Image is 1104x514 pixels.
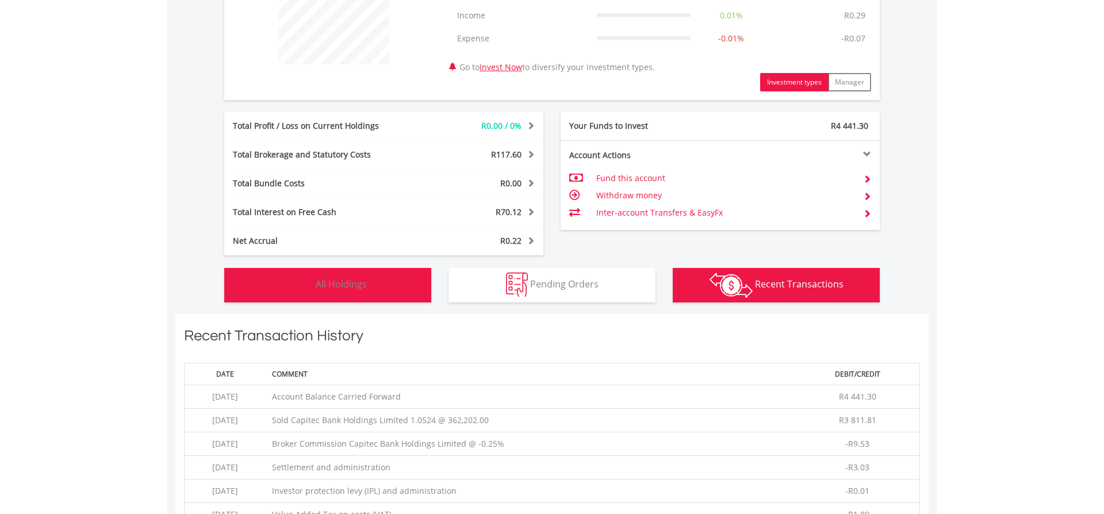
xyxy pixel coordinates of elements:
span: R0.22 [500,235,522,246]
button: All Holdings [224,268,431,302]
img: holdings-wht.png [289,273,313,297]
img: pending_instructions-wht.png [506,273,528,297]
span: R70.12 [496,206,522,217]
button: Investment types [760,73,829,91]
span: -R3.03 [845,462,869,473]
td: 0.01% [696,4,766,27]
div: Net Accrual [224,235,411,247]
div: Account Actions [561,149,720,161]
td: [DATE] [185,432,266,456]
td: Settlement and administration [266,456,796,480]
td: Income [451,4,591,27]
a: Invest Now [480,62,522,72]
span: R4 441.30 [831,120,868,131]
span: All Holdings [316,278,367,290]
td: Sold Capitec Bank Holdings Limited 1.0524 @ 362,202.00 [266,409,796,432]
td: [DATE] [185,480,266,503]
th: Debit/Credit [795,363,919,385]
span: R4 441.30 [839,391,876,402]
td: R0.29 [838,4,871,27]
button: Pending Orders [448,268,655,302]
td: [DATE] [185,456,266,480]
span: Recent Transactions [755,278,844,290]
img: transactions-zar-wht.png [710,273,753,298]
div: Total Bundle Costs [224,178,411,189]
span: R0.00 [500,178,522,189]
span: R3 811.81 [839,415,876,425]
span: -R0.01 [845,485,869,496]
td: -0.01% [696,27,766,50]
td: Expense [451,27,591,50]
td: Fund this account [596,170,854,187]
div: Total Interest on Free Cash [224,206,411,218]
th: Date [185,363,266,385]
span: R117.60 [491,149,522,160]
td: Broker Commission Capitec Bank Holdings Limited @ -0.25% [266,432,796,456]
span: -R9.53 [845,438,869,449]
div: Total Brokerage and Statutory Costs [224,149,411,160]
td: Investor protection levy (IPL) and administration [266,480,796,503]
div: Your Funds to Invest [561,120,720,132]
td: Inter-account Transfers & EasyFx [596,204,854,221]
button: Manager [828,73,871,91]
td: Withdraw money [596,187,854,204]
div: Total Profit / Loss on Current Holdings [224,120,411,132]
h1: Recent Transaction History [184,325,920,351]
td: Account Balance Carried Forward [266,385,796,409]
span: R0.00 / 0% [481,120,522,131]
td: [DATE] [185,385,266,409]
button: Recent Transactions [673,268,880,302]
span: Pending Orders [530,278,599,290]
td: [DATE] [185,409,266,432]
th: Comment [266,363,796,385]
td: -R0.07 [835,27,871,50]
